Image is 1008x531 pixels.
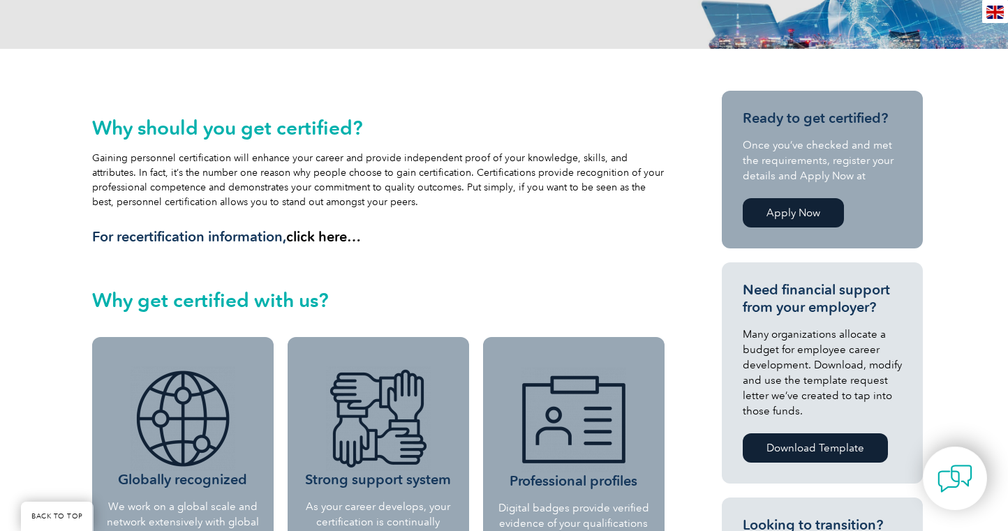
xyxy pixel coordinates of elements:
[495,368,653,490] h3: Professional profiles
[103,366,263,488] h3: Globally recognized
[743,433,888,463] a: Download Template
[743,327,902,419] p: Many organizations allocate a budget for employee career development. Download, modify and use th...
[92,228,665,246] h3: For recertification information,
[21,502,94,531] a: BACK TO TOP
[298,366,459,488] h3: Strong support system
[743,281,902,316] h3: Need financial support from your employer?
[743,198,844,227] a: Apply Now
[743,110,902,127] h3: Ready to get certified?
[937,461,972,496] img: contact-chat.png
[92,117,665,246] div: Gaining personnel certification will enhance your career and provide independent proof of your kn...
[286,228,361,245] a: click here…
[92,117,665,139] h2: Why should you get certified?
[743,137,902,184] p: Once you’ve checked and met the requirements, register your details and Apply Now at
[986,6,1004,19] img: en
[92,289,665,311] h2: Why get certified with us?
